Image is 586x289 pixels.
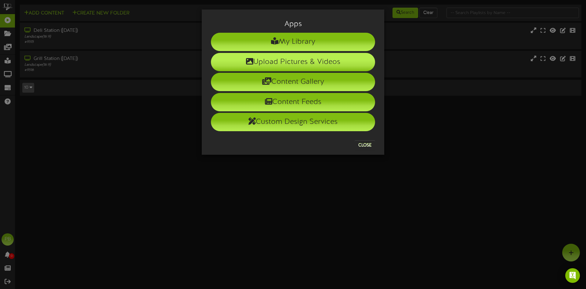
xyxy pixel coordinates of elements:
[355,140,375,150] button: Close
[211,20,375,28] h3: Apps
[565,268,580,283] div: Open Intercom Messenger
[211,113,375,131] li: Custom Design Services
[211,33,375,51] li: My Library
[211,73,375,91] li: Content Gallery
[211,93,375,111] li: Content Feeds
[211,53,375,71] li: Upload Pictures & Videos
